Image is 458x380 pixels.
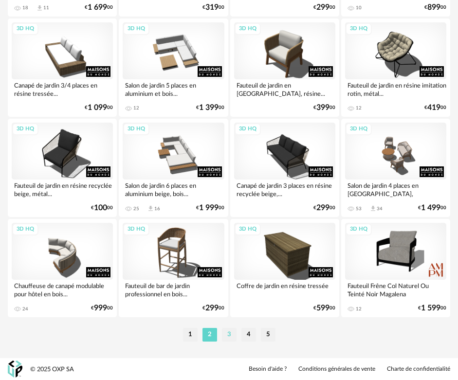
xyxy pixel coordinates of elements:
div: 18 [22,5,28,11]
div: Coffre de jardin en résine tressée [234,280,335,299]
span: Download icon [147,205,154,212]
span: 1 099 [88,105,107,111]
div: 24 [22,306,28,312]
div: © 2025 OXP SA [30,365,74,374]
div: Chauffeuse de canapé modulable pour hôtel en bois... [12,280,113,299]
div: Fauteuil de jardin en résine recyclée beige, métal... [12,180,113,199]
a: 3D HQ Fauteuil de jardin en résine recyclée beige, métal... €10000 [8,119,117,217]
span: Download icon [369,205,377,212]
span: 299 [205,305,219,311]
div: € 00 [313,4,335,11]
span: 899 [427,4,440,11]
div: 25 [133,206,139,212]
div: € 00 [313,305,335,311]
div: 3D HQ [235,23,261,35]
div: 3D HQ [123,23,149,35]
div: 3D HQ [12,223,38,235]
div: € 00 [424,105,446,111]
div: € 00 [418,305,446,311]
div: 12 [356,306,362,312]
div: 3D HQ [346,123,372,135]
div: € 00 [418,205,446,211]
div: Salon de jardin 6 places en aluminium beige, bois... [123,180,224,199]
span: 1 599 [421,305,440,311]
span: Download icon [36,4,43,12]
div: 3D HQ [346,23,372,35]
a: 3D HQ Coffre de jardin en résine tressée €59900 [230,219,339,317]
a: Conditions générales de vente [298,365,375,373]
li: 3 [222,328,237,342]
a: 3D HQ Fauteuil de jardin en résine imitation rotin, métal... 12 €41900 [341,18,450,117]
div: 34 [377,206,383,212]
div: 12 [356,105,362,111]
a: 3D HQ Canapé de jardin 3 places en résine recyclée beige,... €29900 [230,119,339,217]
div: € 00 [196,105,224,111]
span: 319 [205,4,219,11]
span: 1 999 [199,205,219,211]
li: 5 [261,328,275,342]
div: 3D HQ [123,223,149,235]
a: Besoin d'aide ? [249,365,287,373]
div: 3D HQ [235,123,261,135]
div: Fauteuil Frêne Col Naturel Ou Teinté Noir Magalena [345,280,446,299]
li: 4 [241,328,256,342]
a: 3D HQ Salon de jardin 6 places en aluminium beige, bois... 25 Download icon 16 €1 99900 [119,119,228,217]
div: 3D HQ [346,223,372,235]
div: 11 [43,5,49,11]
span: 599 [316,305,330,311]
div: Fauteuil de bar de jardin professionnel en bois... [123,280,224,299]
span: 419 [427,105,440,111]
a: 3D HQ Chauffeuse de canapé modulable pour hôtel en bois... 24 €99900 [8,219,117,317]
div: € 00 [85,105,113,111]
span: 1 499 [421,205,440,211]
div: Canapé de jardin 3 places en résine recyclée beige,... [234,180,335,199]
a: 3D HQ Fauteuil de jardin en [GEOGRAPHIC_DATA], résine... €39900 [230,18,339,117]
a: 3D HQ Salon de jardin 4 places en [GEOGRAPHIC_DATA], [GEOGRAPHIC_DATA]... 53 Download icon 34 €1 ... [341,119,450,217]
div: 3D HQ [235,223,261,235]
div: 12 [133,105,139,111]
div: Salon de jardin 5 places en aluminium et bois... [123,79,224,99]
a: 3D HQ Salon de jardin 5 places en aluminium et bois... 12 €1 39900 [119,18,228,117]
div: € 00 [91,305,113,311]
a: 3D HQ Fauteuil de bar de jardin professionnel en bois... €29900 [119,219,228,317]
div: 3D HQ [12,23,38,35]
a: 3D HQ Fauteuil Frêne Col Naturel Ou Teinté Noir Magalena 12 €1 59900 [341,219,450,317]
span: 1 699 [88,4,107,11]
div: € 00 [313,205,335,211]
div: € 00 [196,205,224,211]
div: € 00 [91,205,113,211]
img: OXP [8,361,22,378]
li: 2 [202,328,217,342]
span: 999 [94,305,107,311]
li: 1 [183,328,198,342]
div: € 00 [202,305,224,311]
span: 299 [316,4,330,11]
div: Salon de jardin 4 places en [GEOGRAPHIC_DATA], [GEOGRAPHIC_DATA]... [345,180,446,199]
div: € 00 [85,4,113,11]
div: 3D HQ [12,123,38,135]
div: 16 [154,206,160,212]
a: 3D HQ Canapé de jardin 3/4 places en résine tressée... €1 09900 [8,18,117,117]
div: Fauteuil de jardin en [GEOGRAPHIC_DATA], résine... [234,79,335,99]
div: € 00 [202,4,224,11]
span: 1 399 [199,105,219,111]
div: 10 [356,5,362,11]
span: 299 [316,205,330,211]
div: Canapé de jardin 3/4 places en résine tressée... [12,79,113,99]
div: 3D HQ [123,123,149,135]
span: 399 [316,105,330,111]
div: € 00 [313,105,335,111]
div: € 00 [424,4,446,11]
div: 53 [356,206,362,212]
span: 100 [94,205,107,211]
div: Fauteuil de jardin en résine imitation rotin, métal... [345,79,446,99]
a: Charte de confidentialité [387,365,450,373]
